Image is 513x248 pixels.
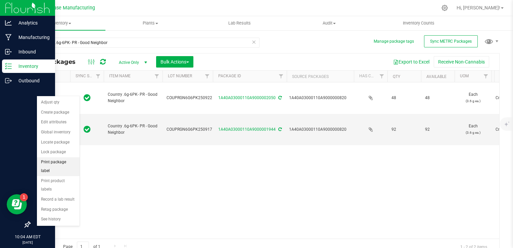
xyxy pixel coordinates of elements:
span: Bulk Actions [160,59,189,65]
button: Receive Non-Cannabis [434,56,489,68]
p: Inbound [12,48,52,56]
iframe: Resource center [7,194,27,214]
a: UOM [460,74,469,78]
p: (3.6 g ea.) [459,129,487,136]
span: Starbase Manufacturing [42,5,95,11]
span: 92 [391,126,417,133]
a: Audit [284,16,374,30]
span: Each [459,123,487,136]
th: Source Packages [287,71,354,82]
button: Manage package tags [374,39,414,44]
a: Filter [151,71,162,82]
div: Value 1: 1A40A03000110A9000000820 [289,126,352,133]
li: Record a lab result [37,195,80,205]
span: COUPRGN6G6PK250922 [167,95,212,101]
a: Lab Results [195,16,284,30]
iframe: Resource center unread badge [20,193,28,201]
li: Edit attributes [37,117,80,127]
a: Inventory Counts [374,16,463,30]
span: Sync from Compliance System [277,127,282,132]
a: Available [426,74,447,79]
span: Inventory Counts [394,20,444,26]
button: Sync METRC Packages [424,35,478,47]
li: Create package [37,108,80,118]
inline-svg: Inventory [5,63,12,70]
p: (3.6 g ea.) [459,98,487,104]
li: Print product labels [37,176,80,195]
inline-svg: Analytics [5,19,12,26]
li: See history [37,214,80,224]
a: 1A40A03000110A9000001944 [218,127,276,132]
a: Lot Number [168,74,192,78]
span: Each [459,91,487,104]
a: Filter [93,71,104,82]
span: Hi, [PERSON_NAME]! [457,5,500,10]
inline-svg: Manufacturing [5,34,12,41]
p: Analytics [12,19,52,27]
span: 92 [425,126,451,133]
div: Manage settings [440,5,449,11]
p: Manufacturing [12,33,52,41]
a: Filter [276,71,287,82]
p: [DATE] [3,240,52,245]
span: Sync from Compliance System [277,95,282,100]
span: Sync METRC Packages [430,39,472,44]
span: COUPRGN6G6PK250917 [167,126,212,133]
button: Export to Excel [389,56,434,68]
inline-svg: Inbound [5,48,12,55]
input: Search Package ID, Item Name, SKU, Lot or Part Number... [30,38,260,48]
span: All Packages [35,58,82,66]
span: Audit [285,20,373,26]
a: Filter [202,71,213,82]
li: Locate package [37,137,80,148]
a: Filter [376,71,387,82]
span: In Sync [84,125,91,134]
a: 1A40A03000110A9000002050 [218,95,276,100]
span: Clear [251,38,256,46]
li: Adjust qty [37,97,80,108]
a: Inventory [16,16,105,30]
span: Country .6g-6PK- PR - Good Neighbor [108,123,158,136]
button: Bulk Actions [156,56,193,68]
a: Sync Status [76,74,101,78]
span: select [55,93,63,103]
div: Value 1: 1A40A03000110A9000000820 [289,95,352,101]
span: 48 [391,95,417,101]
li: Global inventory [37,127,80,137]
li: Retag package [37,205,80,215]
p: Inventory [12,62,52,70]
a: Filter [480,71,492,82]
span: Lab Results [219,20,260,26]
th: Has COA [354,71,387,82]
span: Inventory [16,20,105,26]
li: Print package label [37,157,80,176]
span: 48 [425,95,451,101]
span: Plants [106,20,194,26]
span: In Sync [84,93,91,102]
p: Outbound [12,77,52,85]
a: Item Name [109,74,131,78]
span: Country .6g-6PK- PR - Good Neighbor [108,91,158,104]
inline-svg: Outbound [5,77,12,84]
a: Qty [393,74,400,79]
a: Package ID [218,74,241,78]
li: Lock package [37,147,80,157]
a: Plants [105,16,195,30]
p: 10:04 AM EDT [3,234,52,240]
